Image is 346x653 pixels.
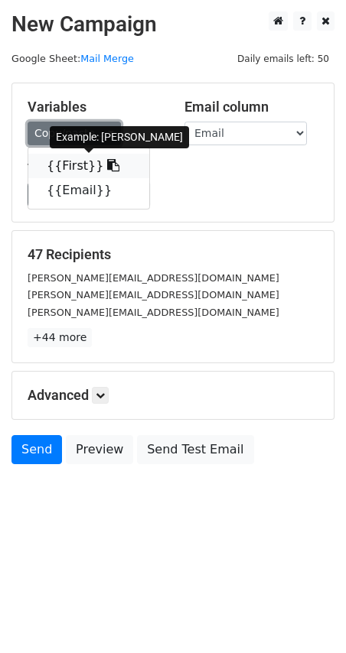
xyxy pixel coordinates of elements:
[28,289,279,301] small: [PERSON_NAME][EMAIL_ADDRESS][DOMAIN_NAME]
[137,435,253,464] a: Send Test Email
[28,307,279,318] small: [PERSON_NAME][EMAIL_ADDRESS][DOMAIN_NAME]
[28,122,121,145] a: Copy/paste...
[11,11,335,37] h2: New Campaign
[28,387,318,404] h5: Advanced
[11,53,134,64] small: Google Sheet:
[11,435,62,464] a: Send
[28,99,162,115] h5: Variables
[232,50,335,67] span: Daily emails left: 50
[269,580,346,653] iframe: Chat Widget
[50,126,189,148] div: Example: [PERSON_NAME]
[28,178,149,203] a: {{Email}}
[28,154,149,178] a: {{First}}
[66,435,133,464] a: Preview
[232,53,335,64] a: Daily emails left: 50
[80,53,134,64] a: Mail Merge
[28,328,92,347] a: +44 more
[28,246,318,263] h5: 47 Recipients
[184,99,318,115] h5: Email column
[28,272,279,284] small: [PERSON_NAME][EMAIL_ADDRESS][DOMAIN_NAME]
